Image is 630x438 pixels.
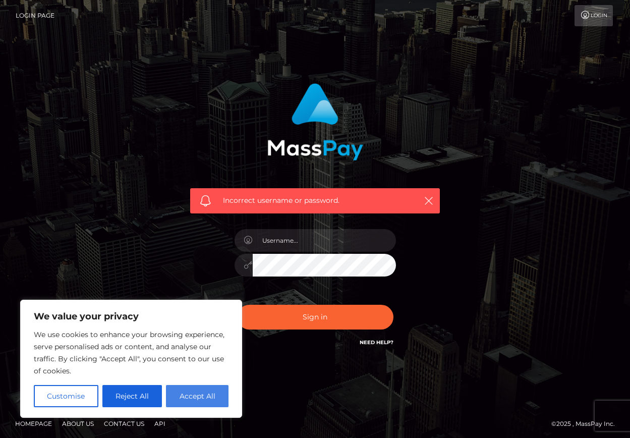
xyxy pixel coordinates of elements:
[102,385,162,407] button: Reject All
[150,416,169,431] a: API
[34,385,98,407] button: Customise
[34,310,228,322] p: We value your privacy
[237,305,393,330] button: Sign in
[575,5,613,26] a: Login
[20,300,242,418] div: We value your privacy
[58,416,98,431] a: About Us
[34,328,228,377] p: We use cookies to enhance your browsing experience, serve personalised ads or content, and analys...
[253,229,396,252] input: Username...
[267,83,363,160] img: MassPay Login
[360,339,393,346] a: Need Help?
[223,195,407,206] span: Incorrect username or password.
[11,416,56,431] a: Homepage
[16,5,54,26] a: Login Page
[100,416,148,431] a: Contact Us
[166,385,228,407] button: Accept All
[551,418,622,429] div: © 2025 , MassPay Inc.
